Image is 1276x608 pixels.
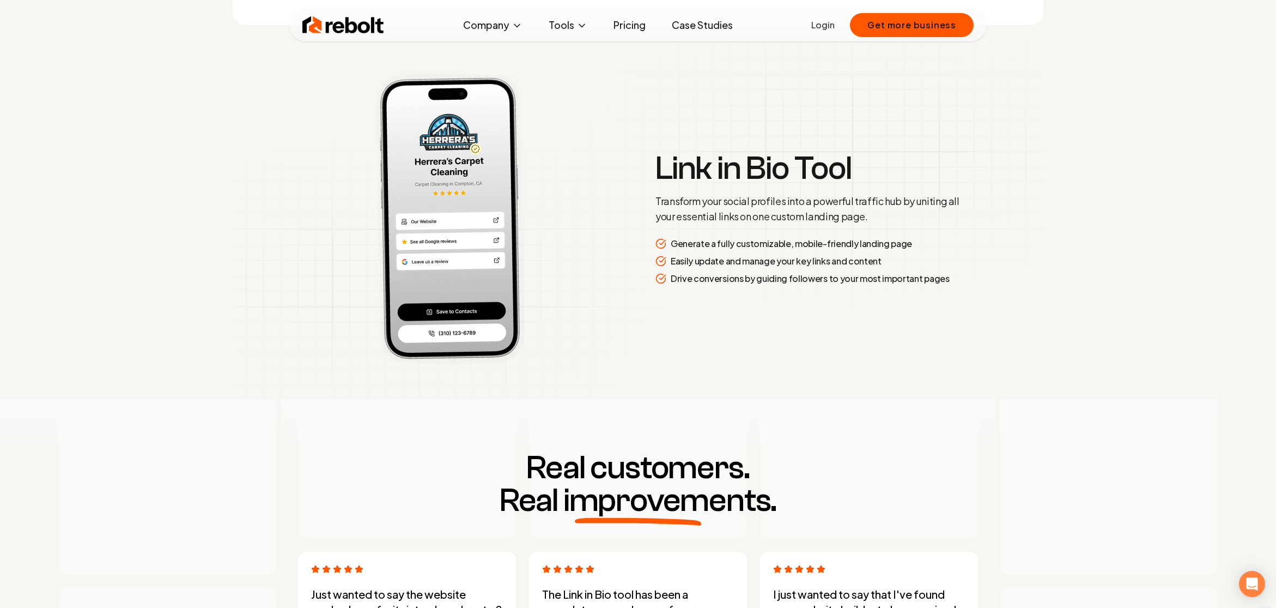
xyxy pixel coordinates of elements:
p: Drive conversions by guiding followers to your most important pages [671,272,950,285]
img: Product [233,38,1043,399]
p: Easily update and manage your key links and content [671,255,882,268]
span: Real improvements. [500,484,776,517]
button: Get more business [850,13,974,37]
button: Tools [540,14,596,36]
button: Company [454,14,531,36]
div: Open Intercom Messenger [1239,571,1265,597]
img: Social Preview [260,64,628,373]
a: Pricing [605,14,654,36]
h3: Real customers. [289,452,987,517]
img: Rebolt Logo [302,14,384,36]
h3: Link in Bio Tool [655,152,969,185]
p: Generate a fully customizable, mobile-friendly landing page [671,237,912,250]
a: Case Studies [663,14,742,36]
a: Login [811,19,835,32]
p: Transform your social profiles into a powerful traffic hub by uniting all your essential links on... [655,194,969,224]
